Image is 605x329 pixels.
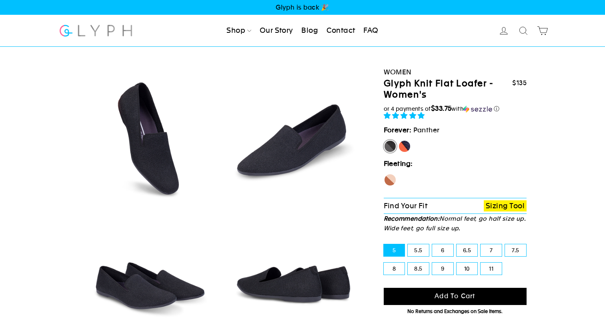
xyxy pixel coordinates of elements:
[360,22,381,40] a: FAQ
[481,263,502,275] label: 11
[384,112,427,120] span: 4.90 stars
[457,263,478,275] label: 10
[505,244,526,256] label: 7.5
[384,244,405,256] label: 5
[384,140,397,153] label: Panther
[384,173,397,186] label: Seahorse
[384,288,527,305] button: Add to cart
[407,309,503,314] span: No Returns and Exchanges on Sale Items.
[384,215,440,222] strong: Recommendation:
[435,292,475,300] span: Add to cart
[408,244,429,256] label: 5.5
[463,106,492,113] img: Sezzle
[457,244,478,256] label: 6.5
[384,105,527,113] div: or 4 payments of$33.75withSezzle Click to learn more about Sezzle
[223,22,381,40] ul: Primary
[223,22,254,40] a: Shop
[384,126,412,134] strong: Forever:
[384,105,527,113] div: or 4 payments of with
[512,79,527,87] span: $135
[384,214,527,233] p: Normal feet, go half size up. Wide feet, go full size up.
[431,104,452,112] span: $33.75
[226,70,362,207] img: Panther
[82,70,218,207] img: Panther
[413,126,440,134] span: Panther
[384,160,413,167] strong: Fleeting:
[58,20,133,41] img: Glyph
[256,22,296,40] a: Our Story
[384,201,428,210] span: Find Your Fit
[432,244,453,256] label: 6
[481,244,502,256] label: 7
[484,200,527,212] a: Sizing Tool
[323,22,359,40] a: Contact
[384,263,405,275] label: 8
[384,67,527,78] div: Women
[398,140,411,153] label: [PERSON_NAME]
[432,263,453,275] label: 9
[408,263,429,275] label: 8.5
[298,22,321,40] a: Blog
[384,78,513,101] h1: Glyph Knit Flat Loafer - Women's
